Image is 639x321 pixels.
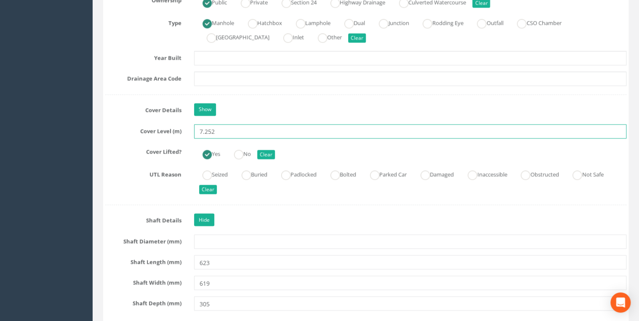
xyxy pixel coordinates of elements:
label: Yes [194,147,220,159]
label: Damaged [412,167,454,180]
label: Shaft Width (mm) [99,276,188,287]
label: UTL Reason [99,167,188,178]
label: Inlet [275,30,304,42]
label: Shaft Details [99,213,188,224]
label: Bolted [322,167,356,180]
label: Cover Lifted? [99,145,188,156]
label: Not Safe [564,167,603,180]
button: Clear [348,33,366,42]
label: Rodding Eye [414,16,463,28]
label: Manhole [194,16,234,28]
label: [GEOGRAPHIC_DATA] [198,30,269,42]
button: Clear [257,150,275,159]
label: Seized [194,167,228,180]
label: Padlocked [273,167,317,180]
label: Type [99,16,188,27]
a: Show [194,103,216,116]
label: Parked Car [362,167,407,180]
label: Dual [336,16,365,28]
label: CSO Chamber [509,16,561,28]
a: Hide [194,213,214,226]
label: Other [309,30,342,42]
label: Inaccessible [459,167,507,180]
label: Junction [370,16,409,28]
button: Clear [199,185,217,194]
label: Obstructed [512,167,559,180]
label: Year Built [99,51,188,62]
label: Hatchbox [240,16,282,28]
label: Cover Details [99,103,188,114]
label: Outfall [469,16,503,28]
label: Shaft Depth (mm) [99,296,188,307]
label: Shaft Diameter (mm) [99,234,188,245]
label: Drainage Area Code [99,72,188,82]
label: Lamphole [288,16,330,28]
div: Open Intercom Messenger [610,292,631,313]
label: No [226,147,251,159]
label: Buried [233,167,267,180]
label: Cover Level (m) [99,124,188,135]
label: Shaft Length (mm) [99,255,188,266]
